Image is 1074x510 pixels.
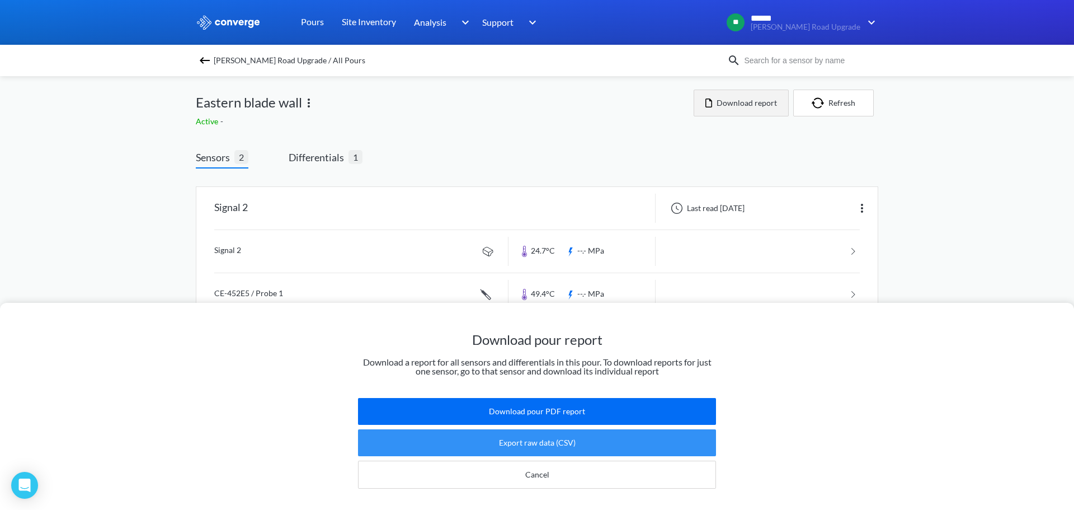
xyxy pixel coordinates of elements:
button: Cancel [358,461,716,489]
span: [PERSON_NAME] Road Upgrade [751,23,860,31]
img: backspace.svg [198,54,211,67]
div: Open Intercom Messenger [11,472,38,499]
img: downArrow.svg [860,16,878,29]
h1: Download pour report [358,331,716,349]
button: Download pour PDF report [358,398,716,425]
input: Search for a sensor by name [741,54,876,67]
span: [PERSON_NAME] Road Upgrade / All Pours [214,53,365,68]
span: Support [482,15,514,29]
img: logo_ewhite.svg [196,15,261,30]
button: Export raw data (CSV) [358,429,716,456]
p: Download a report for all sensors and differentials in this pour. To download reports for just on... [358,358,716,376]
span: Analysis [414,15,446,29]
img: icon-search.svg [727,54,741,67]
img: downArrow.svg [454,16,472,29]
img: downArrow.svg [521,16,539,29]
